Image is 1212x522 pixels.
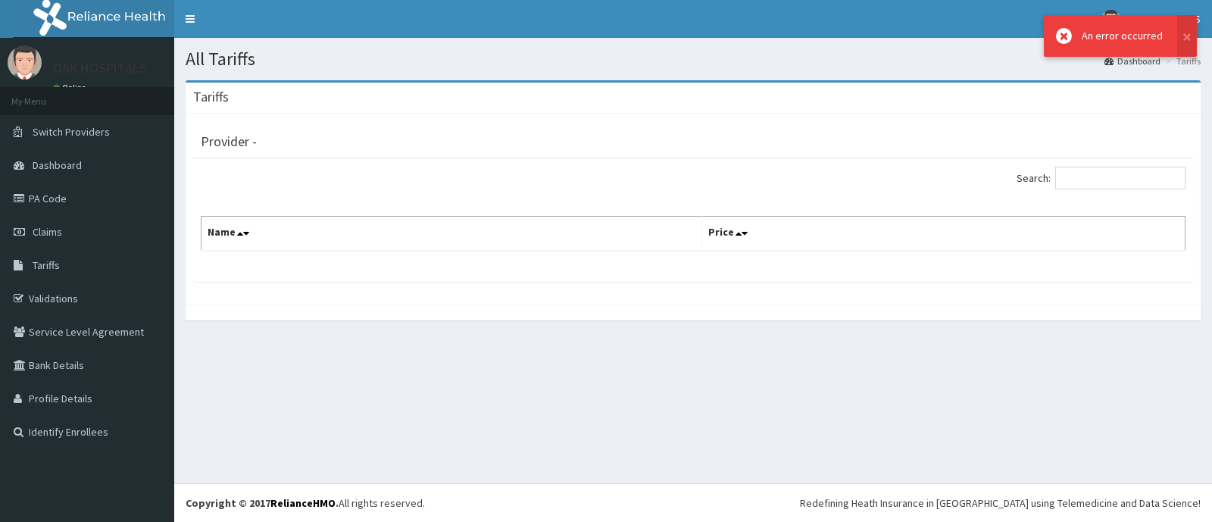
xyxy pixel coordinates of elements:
[53,83,89,93] a: Online
[270,496,336,510] a: RelianceHMO
[33,258,60,272] span: Tariffs
[201,217,702,252] th: Name
[702,217,1185,252] th: Price
[174,483,1212,522] footer: All rights reserved.
[53,61,147,75] p: OAK HOSPITALS
[1101,10,1120,29] img: User Image
[800,495,1201,511] div: Redefining Heath Insurance in [GEOGRAPHIC_DATA] using Telemedicine and Data Science!
[33,158,82,172] span: Dashboard
[1055,167,1185,189] input: Search:
[201,135,257,148] h3: Provider -
[1129,12,1201,26] span: OAK HOSPITALS
[1017,167,1185,189] label: Search:
[186,49,1201,69] h1: All Tariffs
[1082,28,1163,44] div: An error occurred
[33,125,110,139] span: Switch Providers
[193,90,229,104] h3: Tariffs
[1162,55,1201,67] li: Tariffs
[1104,55,1160,67] a: Dashboard
[33,225,62,239] span: Claims
[186,496,339,510] strong: Copyright © 2017 .
[8,45,42,80] img: User Image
